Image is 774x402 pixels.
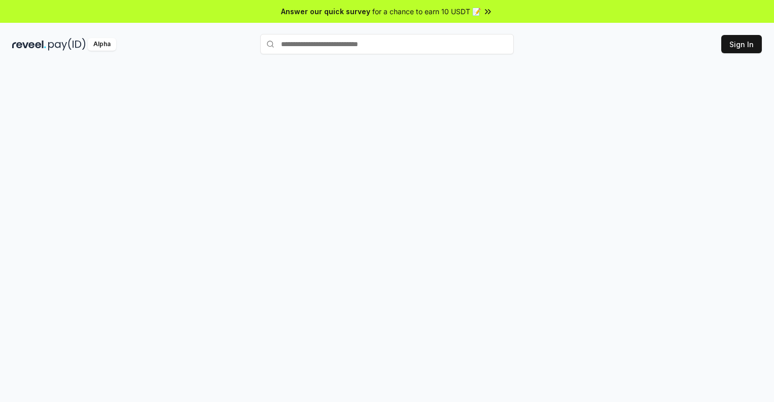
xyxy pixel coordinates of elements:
[281,6,370,17] span: Answer our quick survey
[372,6,481,17] span: for a chance to earn 10 USDT 📝
[721,35,762,53] button: Sign In
[88,38,116,51] div: Alpha
[48,38,86,51] img: pay_id
[12,38,46,51] img: reveel_dark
